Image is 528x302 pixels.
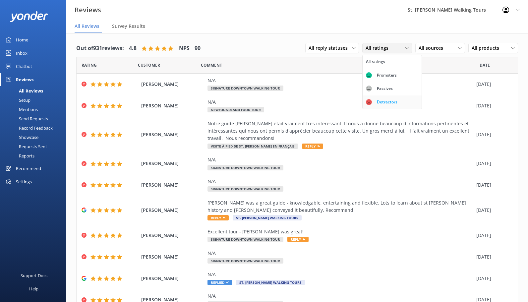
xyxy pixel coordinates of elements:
[16,73,33,86] div: Reviews
[207,292,473,300] div: N/A
[21,269,47,282] div: Support Docs
[129,44,137,53] h4: 4.8
[75,5,101,15] h3: Reviews
[207,165,283,170] span: Signature Downtown Walking Tour
[10,11,48,22] img: yonder-white-logo.png
[4,105,66,114] a: Mentions
[141,181,204,189] span: [PERSON_NAME]
[207,156,473,163] div: N/A
[476,232,509,239] div: [DATE]
[302,144,323,149] span: Reply
[419,44,447,52] span: All sources
[141,253,204,261] span: [PERSON_NAME]
[4,133,66,142] a: Showcase
[372,72,402,79] div: Promoters
[207,271,473,278] div: N/A
[233,215,302,220] span: St. [PERSON_NAME] Walking Tours
[476,81,509,88] div: [DATE]
[16,60,32,73] div: Chatbot
[76,44,124,53] h4: Out of 931 reviews:
[141,207,204,214] span: [PERSON_NAME]
[366,44,392,52] span: All ratings
[4,133,38,142] div: Showcase
[207,77,473,84] div: N/A
[287,237,309,242] span: Reply
[4,95,66,105] a: Setup
[207,250,473,257] div: N/A
[4,105,38,114] div: Mentions
[138,62,160,68] span: Date
[476,102,509,109] div: [DATE]
[372,85,398,92] div: Passives
[309,44,352,52] span: All reply statuses
[141,131,204,138] span: [PERSON_NAME]
[207,258,283,264] span: Signature Downtown Walking Tour
[480,62,490,68] span: Date
[4,142,47,151] div: Requests Sent
[372,99,402,105] div: Detractors
[4,142,66,151] a: Requests Sent
[201,62,222,68] span: Question
[207,86,283,91] span: Signature Downtown Walking Tour
[207,98,473,106] div: N/A
[16,46,28,60] div: Inbox
[4,123,66,133] a: Record Feedback
[141,160,204,167] span: [PERSON_NAME]
[4,114,66,123] a: Send Requests
[236,280,305,285] span: St. [PERSON_NAME] Walking Tours
[4,151,34,160] div: Reports
[4,86,66,95] a: All Reviews
[4,151,66,160] a: Reports
[16,162,41,175] div: Recommend
[16,33,28,46] div: Home
[366,58,385,65] div: All ratings
[472,44,503,52] span: All products
[141,81,204,88] span: [PERSON_NAME]
[195,44,201,53] h4: 90
[476,207,509,214] div: [DATE]
[4,123,53,133] div: Record Feedback
[207,144,298,149] span: Visite à pied de St. [PERSON_NAME] en français
[207,186,283,192] span: Signature Downtown Walking Tour
[179,44,190,53] h4: NPS
[4,95,30,105] div: Setup
[75,23,99,30] span: All Reviews
[112,23,145,30] span: Survey Results
[207,120,473,142] div: Notre guide [PERSON_NAME] était vraiment très intéressant. Il nous a donné beaucoup d'information...
[476,181,509,189] div: [DATE]
[16,175,32,188] div: Settings
[82,62,97,68] span: Date
[141,102,204,109] span: [PERSON_NAME]
[476,275,509,282] div: [DATE]
[207,107,264,112] span: Newfoundland Food Tour
[476,131,509,138] div: [DATE]
[4,114,48,123] div: Send Requests
[476,253,509,261] div: [DATE]
[207,199,473,214] div: [PERSON_NAME] was a great guide - knowledgable, entertaining and flexible. Lots to learn about st...
[207,178,473,185] div: N/A
[207,237,283,242] span: Signature Downtown Walking Tour
[4,86,43,95] div: All Reviews
[141,232,204,239] span: [PERSON_NAME]
[207,280,232,285] span: Replied
[476,160,509,167] div: [DATE]
[141,275,204,282] span: [PERSON_NAME]
[207,215,229,220] span: Reply
[207,228,473,235] div: Excellent tour - [PERSON_NAME] was great!
[29,282,38,295] div: Help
